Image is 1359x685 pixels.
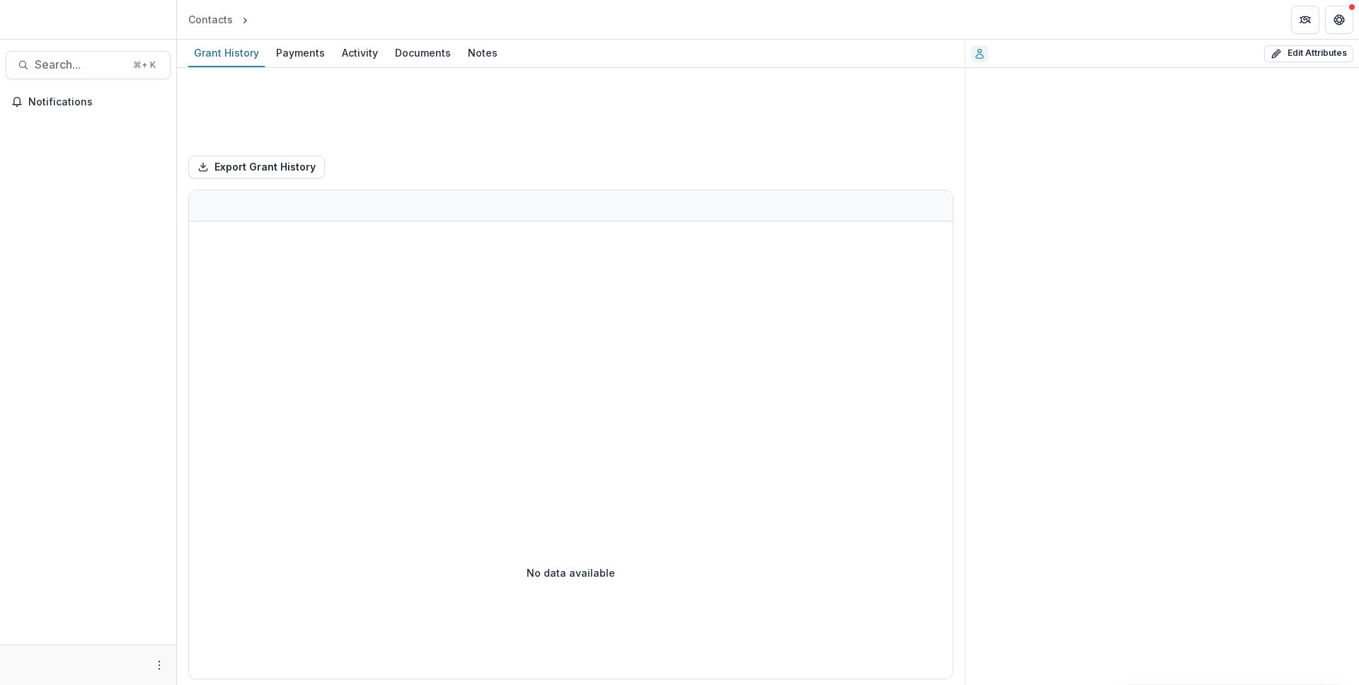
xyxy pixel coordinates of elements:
button: Partners [1291,6,1319,34]
div: Grant History [188,42,265,63]
div: Documents [389,42,457,63]
button: Edit Attributes [1264,45,1353,62]
a: Contacts [183,9,239,30]
div: Notes [462,42,503,63]
div: Contacts [188,12,233,27]
p: No data available [527,565,615,580]
a: Payments [270,40,331,67]
button: Export Grant History [188,156,325,178]
button: More [151,657,168,674]
span: Search... [35,58,125,71]
div: Activity [336,42,384,63]
span: Notifications [28,96,165,108]
button: Notifications [6,91,171,113]
a: Notes [462,40,503,67]
a: Documents [389,40,457,67]
nav: breadcrumb [183,9,311,30]
a: Activity [336,40,384,67]
div: Payments [270,42,331,63]
div: ⌘ + K [130,57,159,73]
button: Search... [6,51,171,79]
a: Grant History [188,40,265,67]
button: Get Help [1325,6,1353,34]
